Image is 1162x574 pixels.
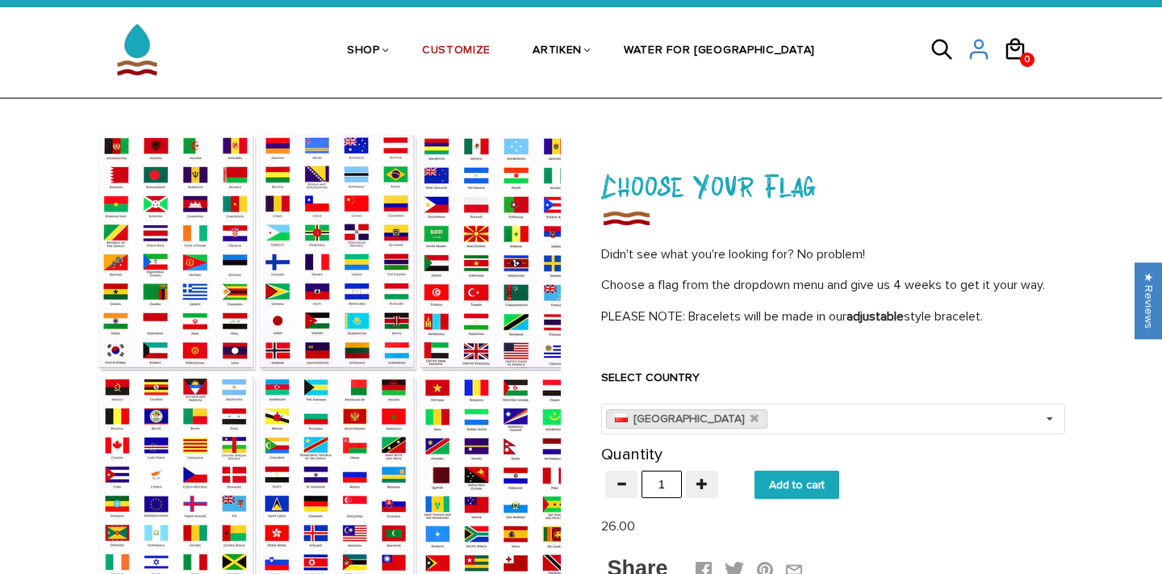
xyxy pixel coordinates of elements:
[606,409,767,429] a: [GEOGRAPHIC_DATA]
[624,10,815,93] a: WATER FOR [GEOGRAPHIC_DATA]
[601,518,635,534] span: 26.00
[601,276,1065,295] p: Choose a flag from the dropdown menu and give us 4 weeks to get it your way.
[347,10,380,93] a: SHOP
[601,370,1065,386] label: SELECT COUNTRY
[601,308,1065,326] p: PLEASE NOTE: Bracelets will be made in our style bracelet.
[754,471,839,499] input: Add to cart
[533,10,582,93] a: ARTIKEN
[601,446,663,463] label: Quantity
[1003,66,1039,69] a: 0
[601,245,1065,264] p: Didn't see what you're looking for? No problem!
[846,308,904,325] strong: adjustable
[601,163,1065,207] h1: Choose Your Flag
[1135,262,1162,339] div: Click to open Judge.me floating reviews tab
[601,207,651,229] img: Choose Your Flag
[1021,48,1034,72] span: 0
[422,10,491,93] a: CUSTOMIZE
